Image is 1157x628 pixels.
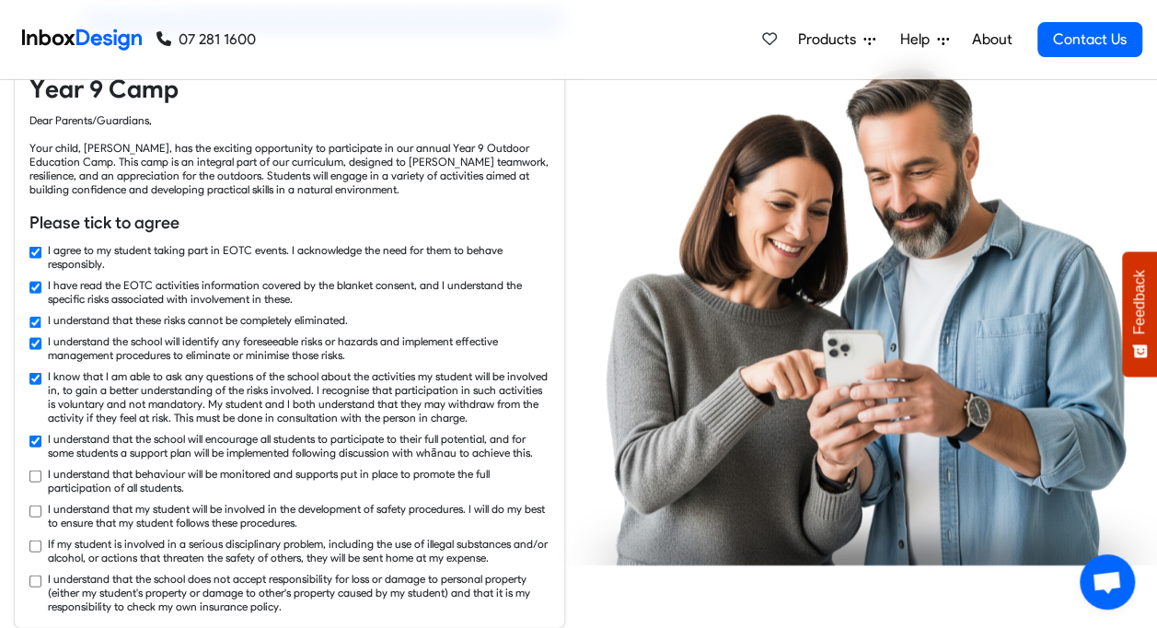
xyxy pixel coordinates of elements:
[791,21,883,58] a: Products
[48,572,550,613] label: I understand that the school does not accept responsibility for loss or damage to personal proper...
[48,334,550,362] label: I understand the school will identify any foreseeable risks or hazards and implement effective ma...
[1037,22,1142,57] a: Contact Us
[1080,554,1135,610] a: Open chat
[48,537,550,564] label: If my student is involved in a serious disciplinary problem, including the use of illegal substan...
[29,113,550,196] div: Dear Parents/Guardians, Your child, [PERSON_NAME], has the exciting opportunity to participate in...
[156,29,256,51] a: 07 281 1600
[48,432,550,459] label: I understand that the school will encourage all students to participate to their full potential, ...
[1131,270,1148,334] span: Feedback
[900,29,937,51] span: Help
[48,313,348,327] label: I understand that these risks cannot be completely eliminated.
[798,29,863,51] span: Products
[48,467,550,494] label: I understand that behaviour will be monitored and supports put in place to promote the full parti...
[48,502,550,529] label: I understand that my student will be involved in the development of safety procedures. I will do ...
[48,369,550,424] label: I know that I am able to ask any questions of the school about the activities my student will be ...
[48,243,550,271] label: I agree to my student taking part in EOTC events. I acknowledge the need for them to behave respo...
[48,278,550,306] label: I have read the EOTC activities information covered by the blanket consent, and I understand the ...
[966,21,1017,58] a: About
[1122,251,1157,377] button: Feedback - Show survey
[29,211,550,235] h6: Please tick to agree
[893,21,956,58] a: Help
[29,73,550,106] h4: Year 9 Camp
